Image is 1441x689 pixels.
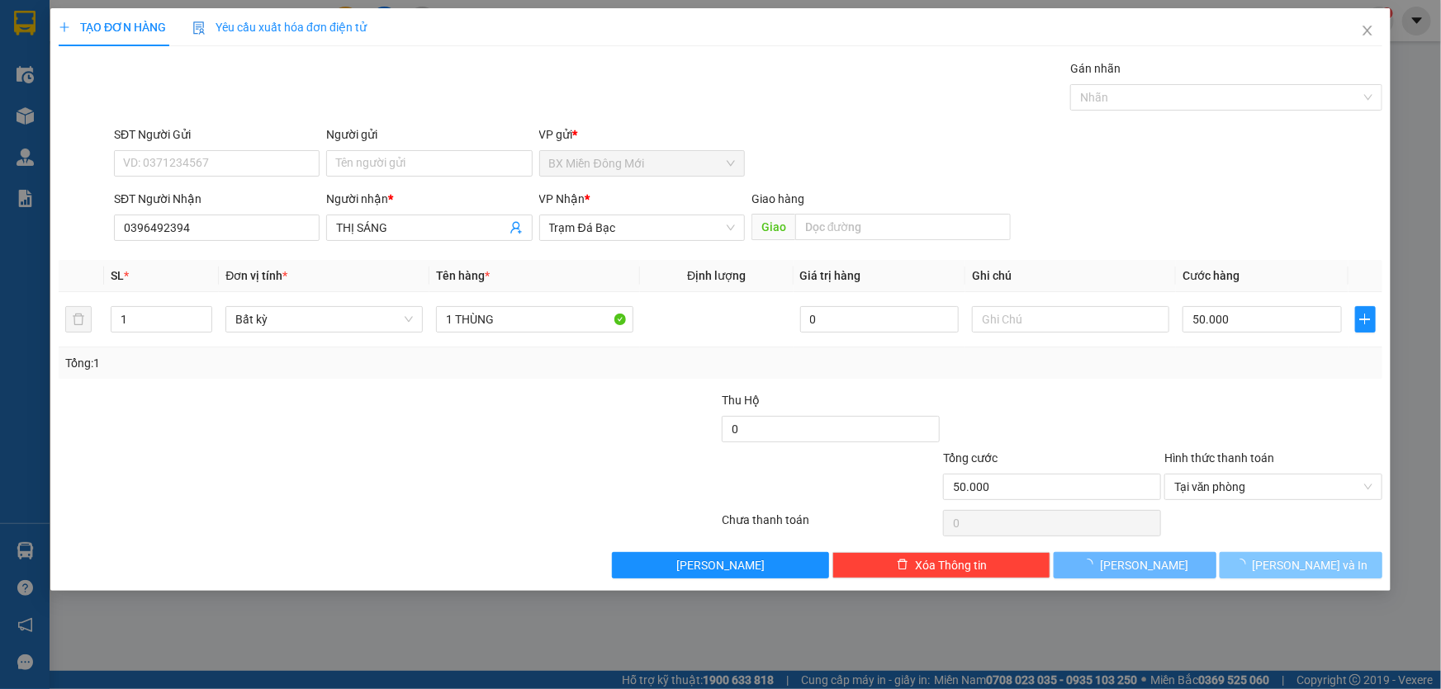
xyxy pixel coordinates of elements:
span: TẠO ĐƠN HÀNG [59,21,166,34]
span: Giao hàng [751,192,804,205]
span: DĐ: [107,106,131,123]
div: Chưa thanh toán [721,511,942,540]
div: VP gửi [539,125,745,144]
button: delete [65,306,92,333]
input: VD: Bàn, Ghế [436,306,633,333]
span: Tổng cước [943,451,998,465]
button: Close [1344,8,1391,54]
span: Giá trị hàng [800,269,861,282]
div: BX Miền Đông Mới [14,14,96,73]
span: loading [1082,559,1100,570]
span: user-add [510,221,523,234]
input: Dọc đường [795,214,1011,240]
div: BX Đồng Tâm CM [107,14,240,54]
span: SL [111,269,124,282]
button: [PERSON_NAME] và In [1220,552,1382,578]
div: Người nhận [326,190,532,208]
span: Nhận: [107,16,147,33]
span: close [1361,24,1374,37]
span: BXDTAM [131,97,230,125]
button: deleteXóa Thông tin [832,552,1050,578]
label: Gán nhãn [1070,62,1121,75]
span: Tên hàng [436,269,490,282]
span: Định lượng [687,269,746,282]
th: Ghi chú [965,260,1176,292]
div: 0984825780 [107,73,240,97]
div: ANH CHÍN [107,54,240,73]
span: Tại văn phòng [1174,474,1372,499]
span: plus [1356,313,1375,326]
div: SĐT Người Gửi [114,125,320,144]
div: Người gửi [326,125,532,144]
label: Hình thức thanh toán [1164,451,1274,465]
span: Giao [751,214,795,240]
span: delete [897,559,908,572]
span: [PERSON_NAME] [1100,556,1188,574]
span: Đơn vị tính [225,269,287,282]
div: Tổng: 1 [65,354,557,372]
span: Gửi: [14,16,40,33]
span: loading [1235,559,1253,570]
div: SĐT Người Nhận [114,190,320,208]
span: Bất kỳ [235,307,413,332]
span: Thu Hộ [722,394,760,407]
span: [PERSON_NAME] [676,556,765,574]
span: Xóa Thông tin [915,556,987,574]
span: Yêu cầu xuất hóa đơn điện tử [192,21,367,34]
span: plus [59,21,70,33]
img: icon [192,21,206,35]
input: Ghi Chú [972,306,1169,333]
span: BX Miền Đông Mới [549,151,735,176]
span: Cước hàng [1183,269,1240,282]
button: plus [1355,306,1376,333]
button: [PERSON_NAME] [612,552,830,578]
span: Trạm Đá Bạc [549,215,735,240]
span: VP Nhận [539,192,585,205]
span: [PERSON_NAME] và In [1253,556,1368,574]
input: 0 [800,306,960,333]
button: [PERSON_NAME] [1054,552,1216,578]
